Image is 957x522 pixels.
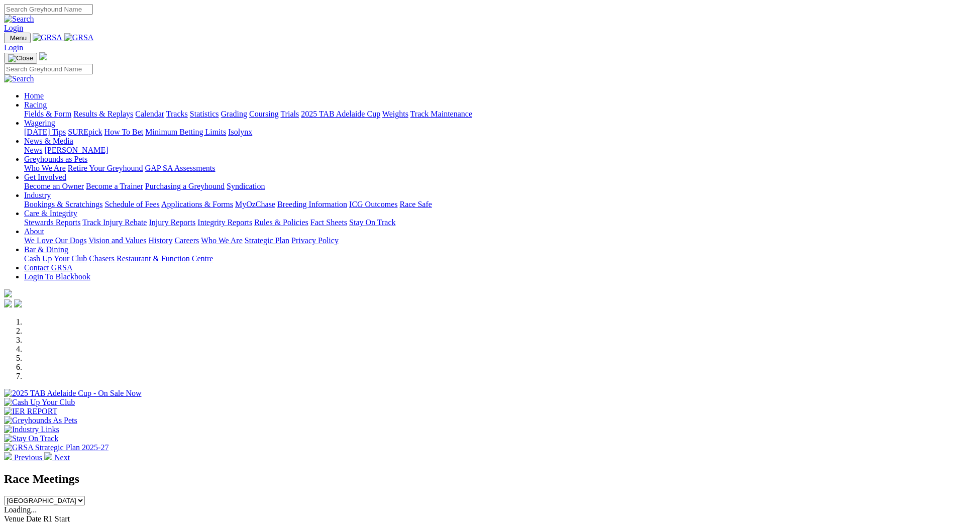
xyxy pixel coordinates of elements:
a: About [24,227,44,236]
span: Menu [10,34,27,42]
a: News & Media [24,137,73,145]
img: GRSA [64,33,94,42]
a: Race Safe [399,200,432,208]
a: Strategic Plan [245,236,289,245]
a: Who We Are [24,164,66,172]
a: Purchasing a Greyhound [145,182,225,190]
img: 2025 TAB Adelaide Cup - On Sale Now [4,389,142,398]
a: Results & Replays [73,110,133,118]
a: Get Involved [24,173,66,181]
a: Stewards Reports [24,218,80,227]
a: Isolynx [228,128,252,136]
img: logo-grsa-white.png [4,289,12,297]
a: Who We Are [201,236,243,245]
a: 2025 TAB Adelaide Cup [301,110,380,118]
a: Racing [24,100,47,109]
a: Stay On Track [349,218,395,227]
a: Home [24,91,44,100]
a: Injury Reports [149,218,195,227]
a: Greyhounds as Pets [24,155,87,163]
a: History [148,236,172,245]
a: News [24,146,42,154]
a: Retire Your Greyhound [68,164,143,172]
img: Industry Links [4,425,59,434]
a: ICG Outcomes [349,200,397,208]
a: Weights [382,110,408,118]
img: logo-grsa-white.png [39,52,47,60]
a: Next [44,453,70,462]
img: chevron-right-pager-white.svg [44,452,52,460]
a: Coursing [249,110,279,118]
img: GRSA [33,33,62,42]
img: Cash Up Your Club [4,398,75,407]
a: Applications & Forms [161,200,233,208]
a: Grading [221,110,247,118]
a: Statistics [190,110,219,118]
img: Stay On Track [4,434,58,443]
a: MyOzChase [235,200,275,208]
img: Greyhounds As Pets [4,416,77,425]
a: Login [4,43,23,52]
a: Industry [24,191,51,199]
a: Become an Owner [24,182,84,190]
img: facebook.svg [4,299,12,307]
img: chevron-left-pager-white.svg [4,452,12,460]
a: Track Injury Rebate [82,218,147,227]
a: Become a Trainer [86,182,143,190]
span: Previous [14,453,42,462]
a: Integrity Reports [197,218,252,227]
a: We Love Our Dogs [24,236,86,245]
a: Chasers Restaurant & Function Centre [89,254,213,263]
a: How To Bet [104,128,144,136]
a: Bar & Dining [24,245,68,254]
h2: Race Meetings [4,472,953,486]
a: Fact Sheets [310,218,347,227]
img: Search [4,74,34,83]
a: Privacy Policy [291,236,339,245]
button: Toggle navigation [4,33,31,43]
img: twitter.svg [14,299,22,307]
a: Previous [4,453,44,462]
a: Care & Integrity [24,209,77,218]
a: SUREpick [68,128,102,136]
a: Cash Up Your Club [24,254,87,263]
img: IER REPORT [4,407,57,416]
span: Next [54,453,70,462]
a: Fields & Form [24,110,71,118]
div: Greyhounds as Pets [24,164,953,173]
img: GRSA Strategic Plan 2025-27 [4,443,109,452]
div: Care & Integrity [24,218,953,227]
div: About [24,236,953,245]
a: Syndication [227,182,265,190]
a: Breeding Information [277,200,347,208]
a: Wagering [24,119,55,127]
div: News & Media [24,146,953,155]
div: Racing [24,110,953,119]
button: Toggle navigation [4,53,37,64]
a: Track Maintenance [410,110,472,118]
a: Trials [280,110,299,118]
input: Search [4,4,93,15]
a: Calendar [135,110,164,118]
a: Vision and Values [88,236,146,245]
a: Minimum Betting Limits [145,128,226,136]
a: Contact GRSA [24,263,72,272]
input: Search [4,64,93,74]
a: Schedule of Fees [104,200,159,208]
a: [DATE] Tips [24,128,66,136]
img: Search [4,15,34,24]
a: [PERSON_NAME] [44,146,108,154]
div: Wagering [24,128,953,137]
img: Close [8,54,33,62]
a: Rules & Policies [254,218,308,227]
div: Bar & Dining [24,254,953,263]
a: Careers [174,236,199,245]
span: Loading... [4,505,37,514]
a: GAP SA Assessments [145,164,216,172]
div: Get Involved [24,182,953,191]
a: Login [4,24,23,32]
div: Industry [24,200,953,209]
a: Tracks [166,110,188,118]
a: Bookings & Scratchings [24,200,102,208]
a: Login To Blackbook [24,272,90,281]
